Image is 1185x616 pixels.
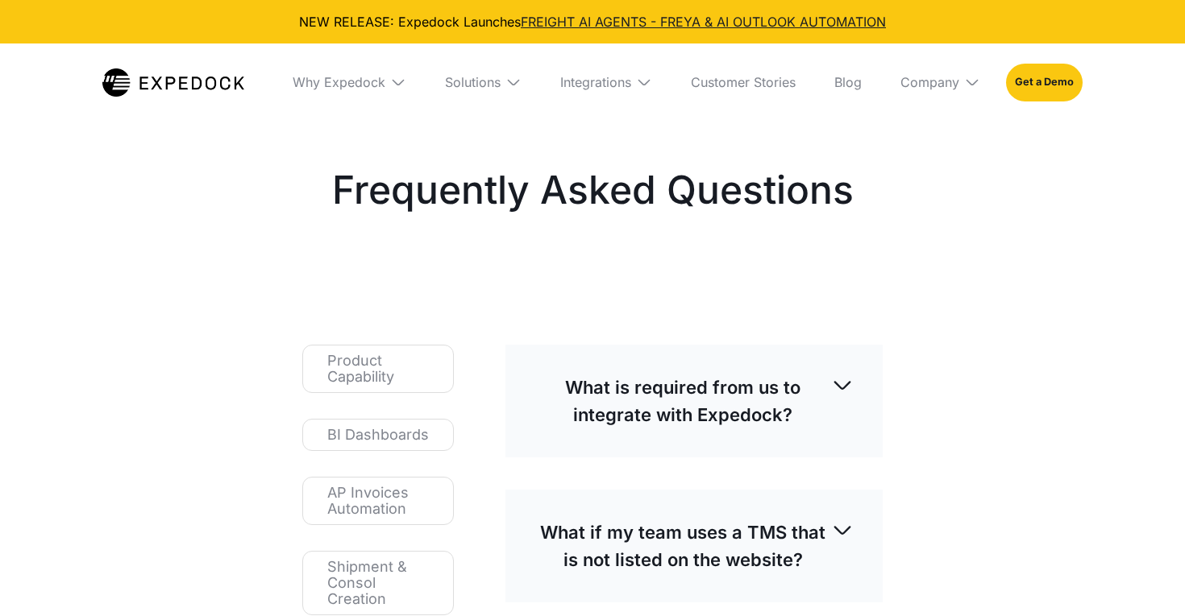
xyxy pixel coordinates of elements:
div: Why Expedock [293,74,385,90]
div: BI Dashboards [327,427,429,443]
a: Get a Demo [1006,64,1083,101]
div: AP Invoices Automation [327,485,429,517]
div: Product Capability [327,353,429,385]
a: FREIGHT AI AGENTS - FREYA & AI OUTLOOK AUTOMATION [521,14,886,30]
a: Blog [821,43,875,121]
h2: Frequently Asked Questions [332,164,854,216]
div: Company [900,74,959,90]
p: What if my team uses a TMS that is not listed on the website? [534,519,831,573]
div: Integrations [560,74,631,90]
div: Shipment & Consol Creation [327,559,429,607]
p: What is required from us to integrate with Expedock? [534,374,831,428]
a: Customer Stories [678,43,809,121]
div: NEW RELEASE: Expedock Launches [13,13,1172,31]
div: Solutions [445,74,501,90]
